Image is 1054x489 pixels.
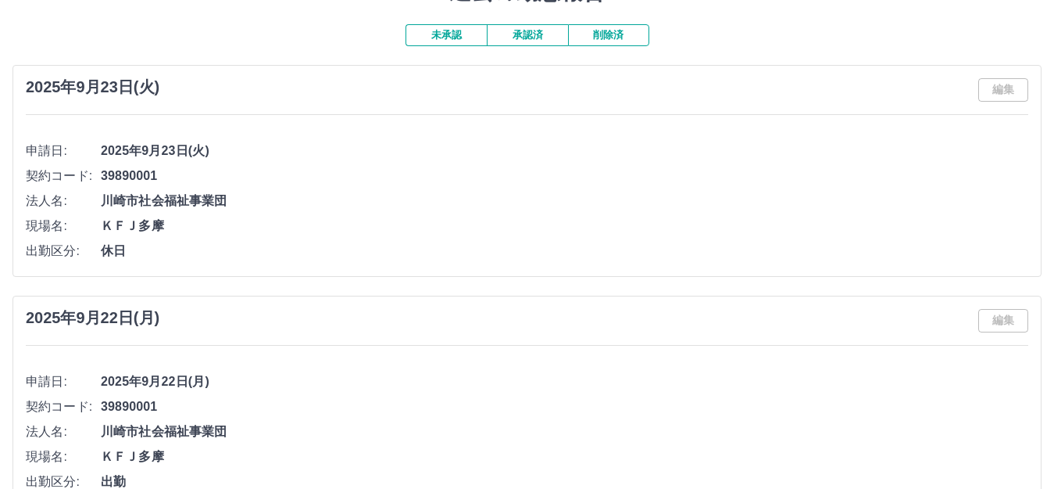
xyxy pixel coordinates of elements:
[26,78,159,96] h3: 2025年9月23日(火)
[26,372,101,391] span: 申請日:
[101,372,1028,391] span: 2025年9月22日(月)
[487,24,568,46] button: 承認済
[26,448,101,466] span: 現場名:
[101,422,1028,441] span: 川崎市社会福祉事業団
[26,422,101,441] span: 法人名:
[26,397,101,416] span: 契約コード:
[101,397,1028,416] span: 39890001
[26,309,159,327] h3: 2025年9月22日(月)
[101,448,1028,466] span: ＫＦＪ多摩
[101,217,1028,236] span: ＫＦＪ多摩
[406,24,487,46] button: 未承認
[26,167,101,185] span: 契約コード:
[101,242,1028,261] span: 休日
[26,242,101,261] span: 出勤区分:
[26,192,101,210] span: 法人名:
[101,167,1028,185] span: 39890001
[101,192,1028,210] span: 川崎市社会福祉事業団
[568,24,649,46] button: 削除済
[26,217,101,236] span: 現場名:
[101,142,1028,160] span: 2025年9月23日(火)
[26,142,101,160] span: 申請日:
